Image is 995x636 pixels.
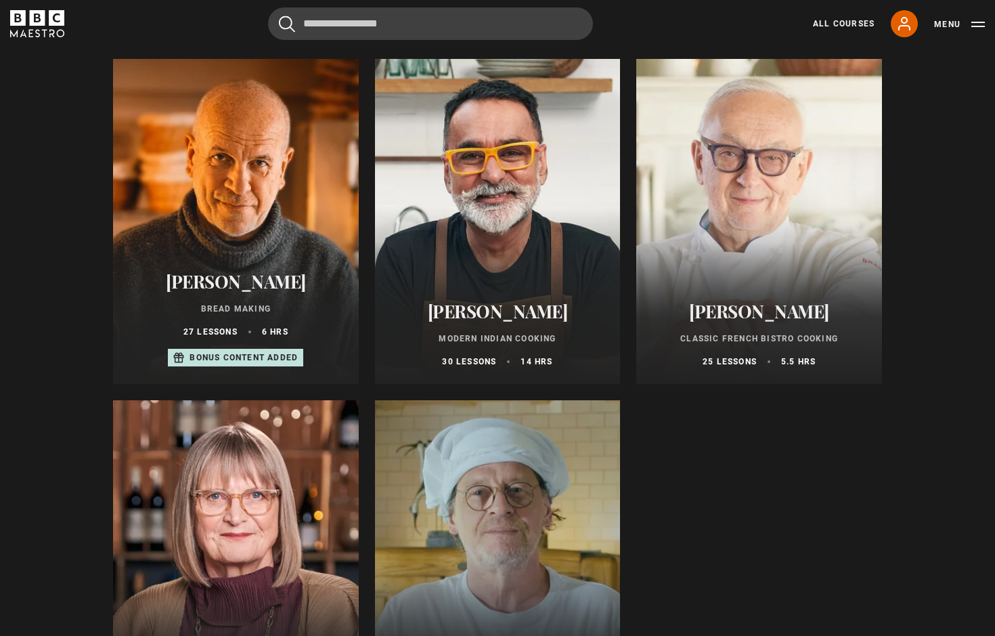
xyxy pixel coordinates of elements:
p: Classic French Bistro Cooking [653,333,866,345]
p: 6 hrs [262,326,288,338]
h2: [PERSON_NAME] [653,301,866,322]
p: Bonus content added [190,352,298,364]
svg: BBC Maestro [10,10,64,37]
p: Modern Indian Cooking [391,333,604,345]
a: [PERSON_NAME] Bread Making 27 lessons 6 hrs Bonus content added [113,59,359,384]
h2: [PERSON_NAME] [391,301,604,322]
button: Toggle navigation [934,18,985,31]
p: 25 lessons [703,356,757,368]
h2: [PERSON_NAME] [129,271,342,292]
button: Submit the search query [279,16,295,33]
a: All Courses [813,18,875,30]
a: [PERSON_NAME] Classic French Bistro Cooking 25 lessons 5.5 hrs [636,59,882,384]
p: 27 lessons [183,326,238,338]
p: 14 hrs [521,356,552,368]
input: Search [268,7,593,40]
p: Bread Making [129,303,342,315]
p: 30 lessons [442,356,496,368]
a: [PERSON_NAME] Modern Indian Cooking 30 lessons 14 hrs [375,59,621,384]
p: 5.5 hrs [781,356,816,368]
